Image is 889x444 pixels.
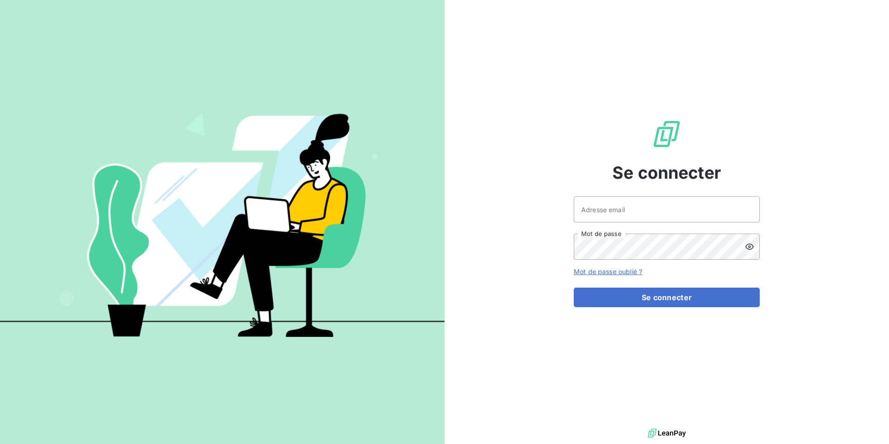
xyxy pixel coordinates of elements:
[652,119,682,149] img: Logo LeanPay
[612,160,721,185] span: Se connecter
[574,288,760,307] button: Se connecter
[648,426,686,440] img: logo
[574,196,760,222] input: placeholder
[574,268,642,276] a: Mot de passe oublié ?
